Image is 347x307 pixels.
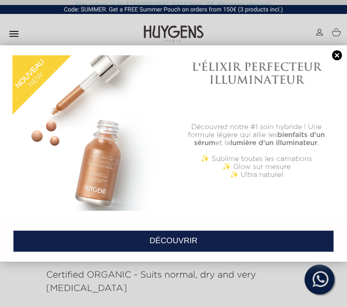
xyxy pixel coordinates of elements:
[13,230,334,252] a: DÉCOUVRIR
[179,171,335,179] p: ✨ Ultra naturel
[179,163,335,171] p: ✨ Glow sur mesure
[194,132,325,147] b: bienfaits d'un sérum
[179,155,335,163] p: ✨ Sublime toutes les carnations
[179,60,335,87] h1: L'ÉLIXIR PERFECTEUR ILLUMINATEUR
[230,140,318,147] b: lumière d'un illuminateur
[179,123,335,147] p: Découvrez notre #1 soin hybride ! Une formule légère qui allie les et la .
